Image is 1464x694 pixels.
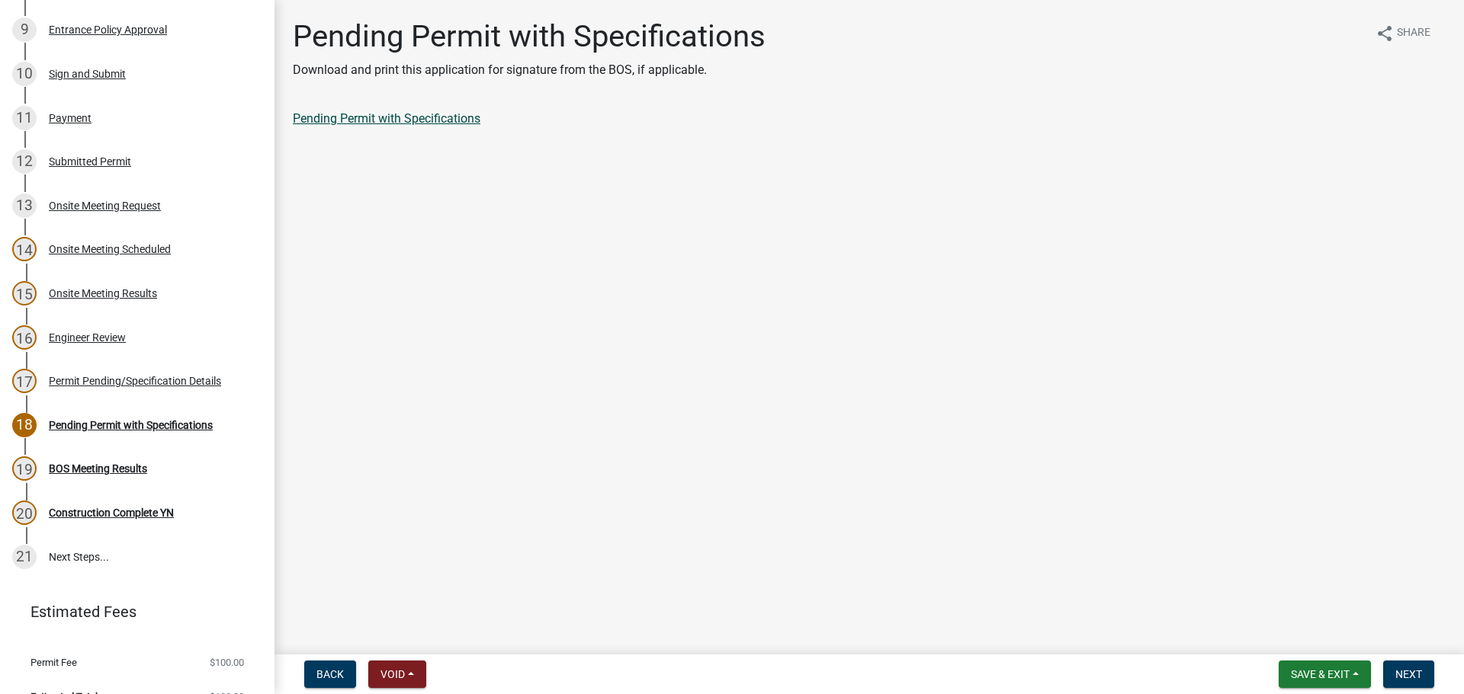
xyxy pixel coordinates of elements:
button: shareShare [1363,18,1443,48]
span: Void [380,668,405,680]
div: 15 [12,281,37,305]
div: 10 [12,62,37,86]
div: 14 [12,237,37,261]
div: Pending Permit with Specifications [49,420,213,430]
div: Entrance Policy Approval [49,24,167,35]
div: 19 [12,456,37,481]
span: Permit Fee [30,657,77,667]
div: 20 [12,501,37,525]
div: Onsite Meeting Scheduled [49,244,171,254]
div: 9 [12,18,37,42]
div: 12 [12,149,37,174]
div: 17 [12,369,37,393]
div: Engineer Review [49,332,126,343]
div: Submitted Permit [49,156,131,167]
button: Save & Exit [1279,660,1371,688]
div: Onsite Meeting Results [49,288,157,299]
i: share [1376,24,1394,43]
a: Estimated Fees [12,596,250,627]
div: 16 [12,325,37,350]
div: 18 [12,413,37,437]
p: Download and print this application for signature from the BOS, if applicable. [293,61,766,79]
button: Back [304,660,356,688]
div: Payment [49,113,91,123]
span: Next [1395,668,1422,680]
div: Sign and Submit [49,69,126,79]
div: 13 [12,193,37,218]
div: BOS Meeting Results [49,463,147,474]
span: $100.00 [210,657,244,667]
div: Construction Complete YN [49,507,174,518]
h1: Pending Permit with Specifications [293,18,766,55]
div: 11 [12,106,37,130]
div: 21 [12,545,37,569]
div: Permit Pending/Specification Details [49,376,221,386]
button: Next [1383,660,1434,688]
button: Void [368,660,426,688]
span: Save & Exit [1291,668,1350,680]
span: Back [316,668,344,680]
div: Onsite Meeting Request [49,200,161,211]
span: Share [1397,24,1430,43]
a: Pending Permit with Specifications [293,111,480,126]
